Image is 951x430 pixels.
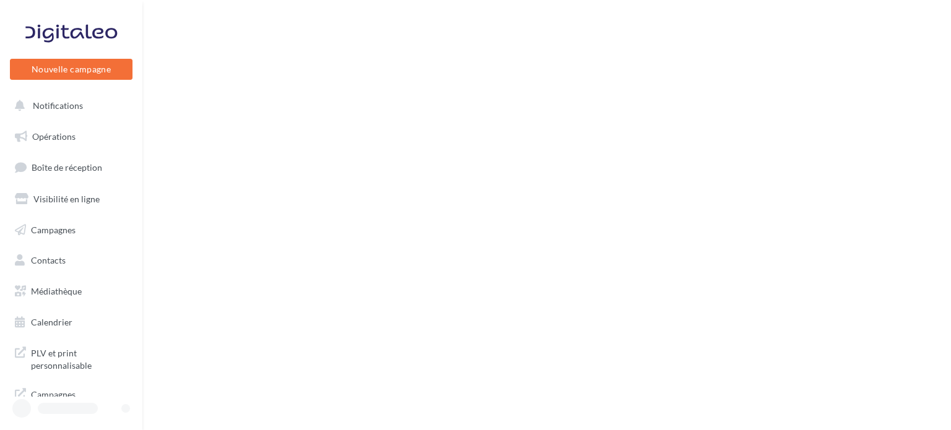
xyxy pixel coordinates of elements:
span: Médiathèque [31,286,82,296]
span: Notifications [33,100,83,111]
span: Visibilité en ligne [33,194,100,204]
a: Campagnes [7,217,135,243]
span: Calendrier [31,317,72,327]
a: Contacts [7,247,135,273]
a: Boîte de réception [7,154,135,181]
span: Boîte de réception [32,162,102,173]
a: Calendrier [7,309,135,335]
a: PLV et print personnalisable [7,340,135,376]
span: Campagnes [31,224,76,234]
button: Nouvelle campagne [10,59,132,80]
a: Visibilité en ligne [7,186,135,212]
button: Notifications [7,93,130,119]
a: Opérations [7,124,135,150]
a: Médiathèque [7,278,135,304]
span: Opérations [32,131,76,142]
span: Campagnes DataOnDemand [31,386,128,413]
a: Campagnes DataOnDemand [7,381,135,418]
span: Contacts [31,255,66,265]
span: PLV et print personnalisable [31,345,128,371]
